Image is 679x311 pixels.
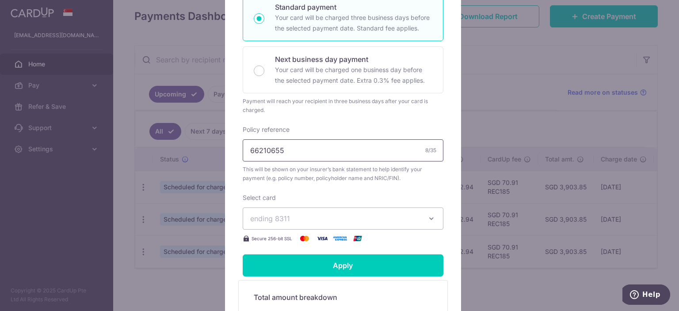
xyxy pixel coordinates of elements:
button: ending 8311 [243,207,443,230]
img: American Express [331,233,349,244]
div: Payment will reach your recipient in three business days after your card is charged. [243,97,443,115]
p: Next business day payment [275,54,432,65]
label: Select card [243,193,276,202]
h5: Total amount breakdown [254,292,432,303]
img: Mastercard [296,233,313,244]
p: Your card will be charged three business days before the selected payment date. Standard fee appl... [275,12,432,34]
div: 8/35 [425,146,436,155]
p: Your card will be charged one business day before the selected payment date. Extra 0.3% fee applies. [275,65,432,86]
span: Help [20,6,38,14]
p: Standard payment [275,2,432,12]
span: ending 8311 [250,214,290,223]
label: Policy reference [243,125,290,134]
input: Apply [243,254,443,276]
span: This will be shown on your insurer’s bank statement to help identify your payment (e.g. policy nu... [243,165,443,183]
iframe: Opens a widget where you can find more information [622,284,670,307]
span: Secure 256-bit SSL [252,235,292,242]
img: UnionPay [349,233,366,244]
img: Visa [313,233,331,244]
